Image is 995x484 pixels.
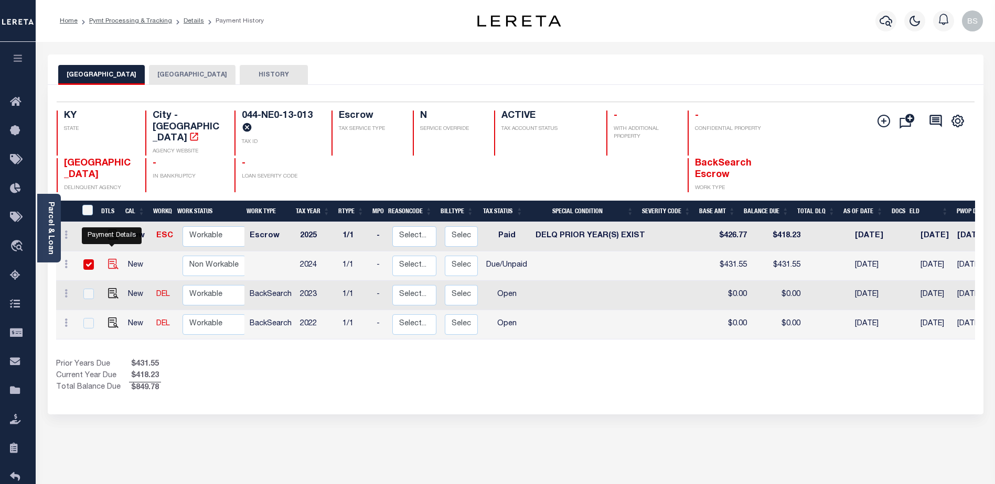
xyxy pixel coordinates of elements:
th: ReasonCode: activate to sort column ascending [384,201,436,222]
td: Prior Years Due [56,359,129,370]
a: DEL [156,320,170,327]
td: - [372,222,388,251]
th: Severity Code: activate to sort column ascending [638,201,695,222]
h4: KY [64,111,133,122]
p: TAX ID [242,138,318,146]
th: As of Date: activate to sort column ascending [839,201,887,222]
td: $0.00 [707,281,751,310]
th: CAL: activate to sort column ascending [121,201,149,222]
button: [GEOGRAPHIC_DATA] [149,65,236,85]
a: Pymt Processing & Tracking [89,18,172,24]
th: ELD: activate to sort column ascending [905,201,953,222]
td: - [372,310,388,339]
p: LOAN SEVERITY CODE [242,173,318,181]
p: TAX ACCOUNT STATUS [501,125,594,133]
span: $418.23 [129,370,161,382]
p: WITH ADDITIONAL PROPERTY [614,125,675,141]
span: BackSearch Escrow [695,159,752,180]
span: $849.78 [129,382,161,394]
th: Special Condition: activate to sort column ascending [527,201,638,222]
th: WorkQ [149,201,173,222]
td: 1/1 [338,251,372,281]
td: BackSearch [245,310,296,339]
span: DELQ PRIOR YEAR(S) EXIST [536,232,645,239]
td: $431.55 [707,251,751,281]
a: DEL [156,291,170,298]
td: New [124,222,153,251]
td: [DATE] [851,310,898,339]
td: Due/Unpaid [482,251,531,281]
td: 1/1 [338,310,372,339]
td: $0.00 [751,310,805,339]
a: ESC [156,232,173,239]
td: 2023 [296,281,338,310]
h4: ACTIVE [501,111,594,122]
span: - [153,159,156,168]
td: $426.77 [707,222,751,251]
h4: N [420,111,482,122]
td: - [372,281,388,310]
td: Open [482,281,531,310]
span: - [242,159,245,168]
td: [DATE] [916,281,953,310]
span: - [614,111,617,120]
th: Balance Due: activate to sort column ascending [740,201,793,222]
th: Work Type [242,201,292,222]
button: HISTORY [240,65,308,85]
td: New [124,251,153,281]
th: Docs [887,201,905,222]
td: 2022 [296,310,338,339]
td: 1/1 [338,281,372,310]
th: &nbsp; [76,201,98,222]
td: $0.00 [707,310,751,339]
th: DTLS [97,201,121,222]
td: Current Year Due [56,370,129,382]
td: [DATE] [916,222,953,251]
td: [DATE] [851,281,898,310]
th: MPO [368,201,384,222]
h4: Escrow [339,111,400,122]
td: BackSearch [245,281,296,310]
td: $431.55 [751,251,805,281]
p: SERVICE OVERRIDE [420,125,482,133]
td: Paid [482,222,531,251]
td: New [124,310,153,339]
li: Payment History [204,16,264,26]
th: BillType: activate to sort column ascending [436,201,478,222]
p: IN BANKRUPTCY [153,173,222,181]
th: Tax Year: activate to sort column ascending [292,201,334,222]
td: [DATE] [916,310,953,339]
button: [GEOGRAPHIC_DATA] [58,65,145,85]
h4: 044-NE0-13-013 [242,111,318,135]
td: Open [482,310,531,339]
a: Home [60,18,78,24]
img: logo-dark.svg [477,15,561,27]
th: Tax Status: activate to sort column ascending [478,201,527,222]
th: Base Amt: activate to sort column ascending [695,201,740,222]
td: Escrow [245,222,296,251]
div: Payment Details [82,227,142,244]
td: 2024 [296,251,338,281]
td: - [372,251,388,281]
th: RType: activate to sort column ascending [334,201,368,222]
td: 1/1 [338,222,372,251]
td: 2025 [296,222,338,251]
h4: City - [GEOGRAPHIC_DATA] [153,111,222,145]
td: New [124,281,153,310]
td: [DATE] [851,222,898,251]
p: AGENCY WEBSITE [153,148,222,156]
img: svg+xml;base64,PHN2ZyB4bWxucz0iaHR0cDovL3d3dy53My5vcmcvMjAwMC9zdmciIHBvaW50ZXItZXZlbnRzPSJub25lIi... [962,10,983,31]
span: [GEOGRAPHIC_DATA] [64,159,131,180]
p: DELINQUENT AGENCY [64,184,133,192]
span: - [695,111,699,120]
th: &nbsp;&nbsp;&nbsp;&nbsp;&nbsp;&nbsp;&nbsp;&nbsp;&nbsp;&nbsp; [56,201,76,222]
td: $418.23 [751,222,805,251]
th: Work Status [173,201,244,222]
i: travel_explore [10,240,27,254]
td: [DATE] [916,251,953,281]
td: Total Balance Due [56,382,129,393]
p: CONFIDENTIAL PROPERTY [695,125,764,133]
a: Parcel & Loan [47,202,54,255]
th: Total DLQ: activate to sort column ascending [793,201,839,222]
a: Details [184,18,204,24]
